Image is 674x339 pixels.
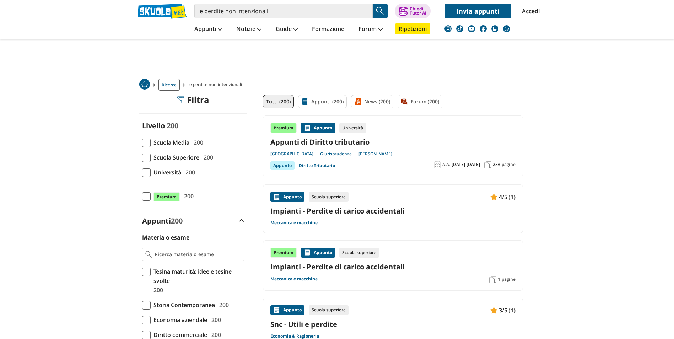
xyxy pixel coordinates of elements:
[522,4,537,18] a: Accedi
[177,96,184,103] img: Filtra filtri mobile
[304,124,311,131] img: Appunti contenuto
[183,168,195,177] span: 200
[498,276,500,282] span: 1
[309,192,349,202] div: Scuola superiore
[320,151,358,157] a: Giurisprudenza
[142,233,189,241] label: Materia o esame
[270,276,318,282] a: Meccanica e macchine
[270,319,516,329] a: Snc - Utili e perdite
[398,95,442,108] a: Forum (200)
[151,138,189,147] span: Scuola Media
[493,162,500,167] span: 238
[193,23,224,36] a: Appunti
[434,161,441,168] img: Anno accademico
[509,192,516,201] span: (1)
[339,123,366,133] div: Università
[444,25,452,32] img: instagram
[209,315,221,324] span: 200
[502,276,516,282] span: pagine
[274,23,300,36] a: Guide
[239,219,244,222] img: Apri e chiudi sezione
[301,248,335,258] div: Appunto
[270,333,319,339] a: Economia & Ragioneria
[445,4,511,18] a: Invia appunti
[270,220,318,226] a: Meccanica e macchine
[489,276,496,283] img: Pagine
[484,161,491,168] img: Pagine
[468,25,475,32] img: youtube
[357,23,384,36] a: Forum
[151,315,207,324] span: Economia aziendale
[270,206,516,216] a: Impianti - Perdite di carico accidentali
[167,121,178,130] span: 200
[139,79,150,91] a: Home
[142,121,165,130] label: Livello
[270,192,304,202] div: Appunto
[310,23,346,36] a: Formazione
[480,25,487,32] img: facebook
[490,193,497,200] img: Appunti contenuto
[263,95,294,108] a: Tutti (200)
[177,95,209,105] div: Filtra
[452,162,480,167] span: [DATE]-[DATE]
[354,98,361,105] img: News filtro contenuto
[270,137,516,147] a: Appunti di Diritto tributario
[151,300,215,310] span: Storia Contemporanea
[509,306,516,315] span: (1)
[158,79,180,91] a: Ricerca
[491,25,498,32] img: twitch
[194,4,373,18] input: Cerca appunti, riassunti o versioni
[304,249,311,256] img: Appunti contenuto
[139,79,150,90] img: Home
[503,25,510,32] img: WhatsApp
[270,161,295,170] div: Appunto
[298,95,347,108] a: Appunti (200)
[490,307,497,314] img: Appunti contenuto
[339,248,379,258] div: Scuola superiore
[171,216,183,226] span: 200
[401,98,408,105] img: Forum filtro contenuto
[155,251,241,258] input: Ricerca materia o esame
[151,153,199,162] span: Scuola Superiore
[395,4,431,18] button: ChiediTutor AI
[270,123,297,133] div: Premium
[142,216,183,226] label: Appunti
[373,4,388,18] button: Search Button
[201,153,213,162] span: 200
[499,192,507,201] span: 4/5
[270,262,516,271] a: Impianti - Perdite di carico accidentali
[301,98,308,105] img: Appunti filtro contenuto
[273,193,280,200] img: Appunti contenuto
[191,138,203,147] span: 200
[358,151,392,157] a: [PERSON_NAME]
[153,192,180,201] span: Premium
[151,267,244,285] span: Tesina maturità: idee e tesine svolte
[499,306,507,315] span: 3/5
[145,251,152,258] img: Ricerca materia o esame
[301,123,335,133] div: Appunto
[270,305,304,315] div: Appunto
[151,285,163,295] span: 200
[395,23,430,34] a: Ripetizioni
[270,151,320,157] a: [GEOGRAPHIC_DATA]
[216,300,229,310] span: 200
[273,307,280,314] img: Appunti contenuto
[351,95,393,108] a: News (200)
[309,305,349,315] div: Scuola superiore
[502,162,516,167] span: pagine
[234,23,263,36] a: Notizie
[456,25,463,32] img: tiktok
[299,161,335,170] a: Diritto Tributario
[375,6,385,16] img: Cerca appunti, riassunti o versioni
[410,7,426,15] div: Chiedi Tutor AI
[270,248,297,258] div: Premium
[188,79,245,91] span: le perdite non intenzionali
[151,168,181,177] span: Università
[442,162,450,167] span: A.A.
[181,192,194,201] span: 200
